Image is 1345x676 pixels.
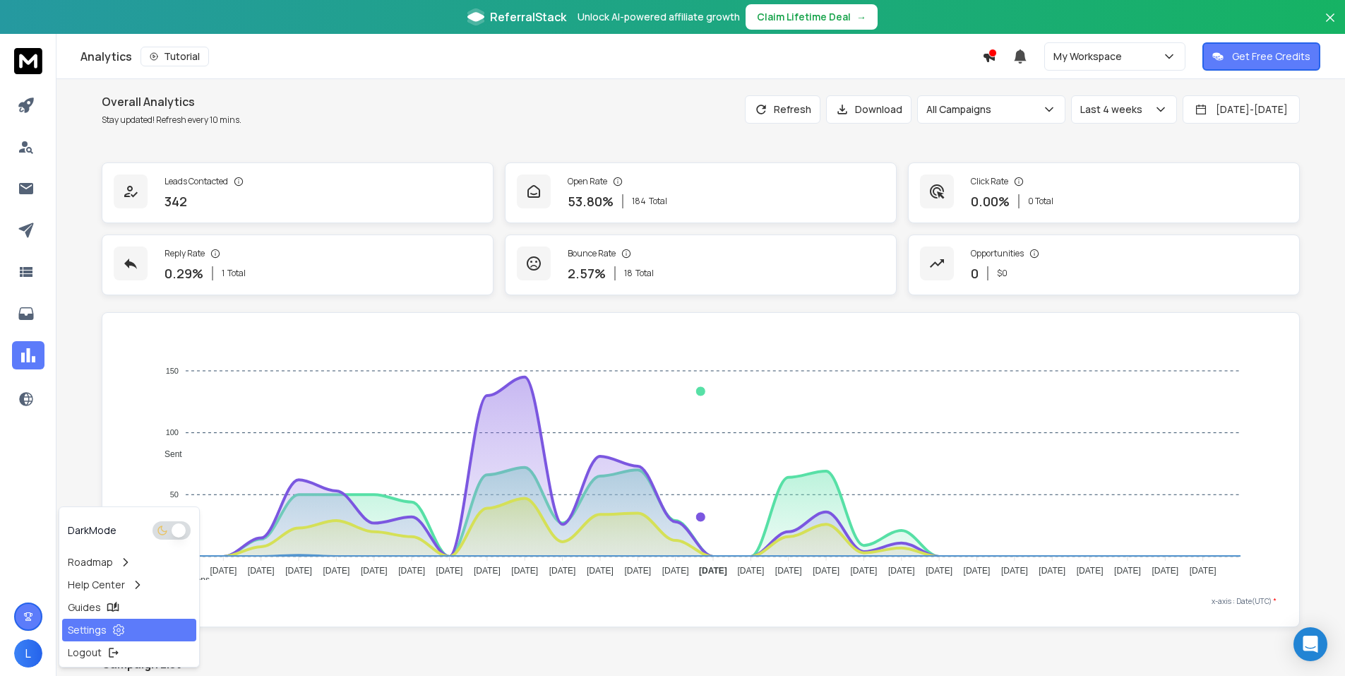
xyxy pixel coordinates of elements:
a: Click Rate0.00%0 Total [908,162,1300,223]
tspan: [DATE] [1039,566,1065,576]
tspan: 50 [170,490,179,499]
a: Leads Contacted342 [102,162,494,223]
a: Bounce Rate2.57%18Total [505,235,897,295]
tspan: [DATE] [699,566,727,576]
tspan: [DATE] [248,566,275,576]
p: My Workspace [1053,49,1128,64]
p: Guides [68,600,101,615]
h2: Campaign List [102,656,1300,672]
p: Reply Rate [165,248,205,259]
tspan: [DATE] [323,566,349,576]
tspan: [DATE] [926,566,952,576]
p: $ 0 [997,268,1008,279]
p: 53.80 % [568,191,614,211]
a: Settings [62,619,196,641]
p: 0.29 % [165,263,203,283]
tspan: [DATE] [1190,566,1217,576]
p: Open Rate [568,176,607,187]
p: 0 Total [1028,196,1053,207]
button: [DATE]-[DATE] [1183,95,1300,124]
span: Total [649,196,667,207]
span: → [856,10,866,24]
tspan: [DATE] [1152,566,1179,576]
p: Bounce Rate [568,248,616,259]
div: Open Intercom Messenger [1293,627,1327,661]
a: Opportunities0$0 [908,235,1300,295]
span: 184 [632,196,646,207]
tspan: [DATE] [964,566,991,576]
p: 0.00 % [971,191,1010,211]
span: ReferralStack [490,8,566,25]
tspan: [DATE] [474,566,501,576]
tspan: [DATE] [888,566,915,576]
tspan: [DATE] [851,566,878,576]
tspan: [DATE] [1001,566,1028,576]
tspan: [DATE] [210,566,237,576]
tspan: [DATE] [624,566,651,576]
p: Download [855,102,902,117]
a: Open Rate53.80%184Total [505,162,897,223]
p: Logout [68,646,102,660]
button: Claim Lifetime Deal→ [746,4,878,30]
button: Download [826,95,911,124]
tspan: [DATE] [775,566,802,576]
tspan: 100 [165,428,178,437]
tspan: [DATE] [662,566,689,576]
tspan: [DATE] [813,566,839,576]
p: Refresh [774,102,811,117]
p: Roadmap [68,555,113,569]
p: 2.57 % [568,263,606,283]
tspan: [DATE] [549,566,576,576]
span: Total [635,268,654,279]
button: Close banner [1321,8,1339,42]
p: Get Free Credits [1232,49,1310,64]
tspan: [DATE] [436,566,463,576]
p: Help Center [68,578,125,592]
span: Sent [154,449,182,459]
p: 0 [971,263,979,283]
p: Click Rate [971,176,1008,187]
a: Help Center [62,574,196,596]
p: Stay updated! Refresh every 10 mins. [102,114,241,126]
button: L [14,639,42,668]
button: Tutorial [141,47,209,66]
tspan: [DATE] [285,566,312,576]
tspan: [DATE] [1077,566,1104,576]
p: Settings [68,623,107,637]
h1: Overall Analytics [102,93,241,110]
p: All Campaigns [926,102,997,117]
p: x-axis : Date(UTC) [125,596,1277,607]
p: Unlock AI-powered affiliate growth [578,10,740,24]
a: Reply Rate0.29%1Total [102,235,494,295]
a: Guides [62,596,196,619]
div: Analytics [80,47,982,66]
tspan: [DATE] [587,566,614,576]
tspan: [DATE] [511,566,538,576]
p: 342 [165,191,187,211]
p: Leads Contacted [165,176,228,187]
p: Opportunities [971,248,1024,259]
span: 18 [624,268,633,279]
p: Dark Mode [68,523,116,538]
tspan: [DATE] [361,566,388,576]
a: Roadmap [62,551,196,574]
tspan: [DATE] [737,566,764,576]
span: Total [227,268,246,279]
tspan: [DATE] [398,566,425,576]
button: Get Free Credits [1202,42,1320,71]
tspan: [DATE] [1114,566,1141,576]
span: 1 [222,268,225,279]
button: Refresh [745,95,820,124]
p: Last 4 weeks [1080,102,1148,117]
tspan: 150 [165,367,178,375]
